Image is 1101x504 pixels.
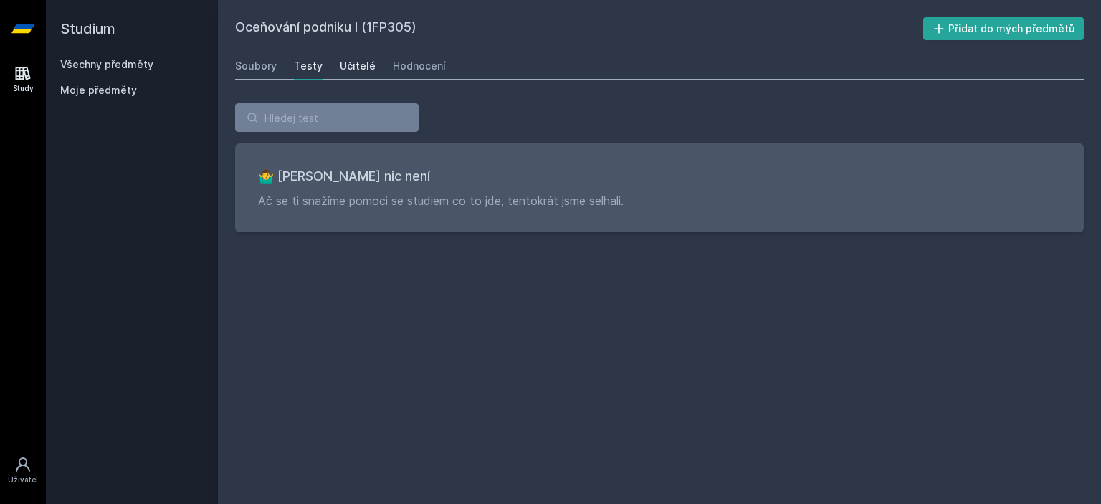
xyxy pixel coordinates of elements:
h3: 🤷‍♂️ [PERSON_NAME] nic není [258,166,1061,186]
div: Učitelé [340,59,376,73]
h2: Oceňování podniku I (1FP305) [235,17,923,40]
div: Hodnocení [393,59,446,73]
p: Ač se ti snažíme pomoci se studiem co to jde, tentokrát jsme selhali. [258,192,1061,209]
a: Study [3,57,43,101]
div: Soubory [235,59,277,73]
a: Soubory [235,52,277,80]
a: Všechny předměty [60,58,153,70]
input: Hledej test [235,103,419,132]
a: Testy [294,52,323,80]
span: Moje předměty [60,83,137,98]
div: Uživatel [8,475,38,485]
button: Přidat do mých předmětů [923,17,1085,40]
a: Uživatel [3,449,43,493]
a: Hodnocení [393,52,446,80]
a: Učitelé [340,52,376,80]
div: Study [13,83,34,94]
div: Testy [294,59,323,73]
